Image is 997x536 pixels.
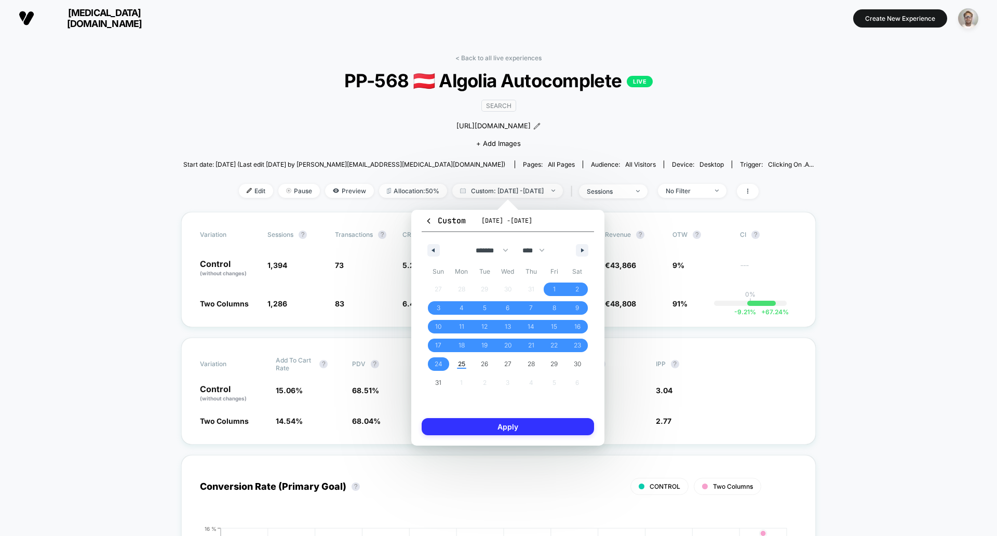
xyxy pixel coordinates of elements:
[529,299,533,317] span: 7
[435,317,441,336] span: 10
[422,215,594,232] button: Custom[DATE] -[DATE]
[505,317,511,336] span: 13
[693,231,701,239] button: ?
[473,336,496,355] button: 19
[247,188,252,193] img: edit
[528,317,534,336] span: 14
[565,299,589,317] button: 9
[745,290,756,298] p: 0%
[574,355,581,373] span: 30
[506,299,509,317] span: 6
[276,356,314,372] span: Add To Cart Rate
[200,395,247,401] span: (without changes)
[699,160,724,168] span: desktop
[656,417,671,425] span: 2.77
[460,299,464,317] span: 4
[715,190,719,192] img: end
[16,7,170,30] button: [MEDICAL_DATA][DOMAIN_NAME]
[761,308,765,316] span: +
[734,308,756,316] span: -9.21 %
[504,355,511,373] span: 27
[473,263,496,280] span: Tue
[568,184,579,199] span: |
[42,7,167,29] span: [MEDICAL_DATA][DOMAIN_NAME]
[183,160,505,168] span: Start date: [DATE] (Last edit [DATE] by [PERSON_NAME][EMAIL_ADDRESS][MEDICAL_DATA][DOMAIN_NAME])
[299,231,307,239] button: ?
[455,54,542,62] a: < Back to all live experiences
[768,160,814,168] span: Clicking on .a...
[450,299,474,317] button: 4
[666,187,707,195] div: No Filter
[656,360,666,368] span: IPP
[456,121,531,131] span: [URL][DOMAIN_NAME]
[458,355,465,373] span: 25
[504,336,511,355] span: 20
[452,184,563,198] span: Custom: [DATE] - [DATE]
[459,336,465,355] span: 18
[425,216,466,226] span: Custom
[543,336,566,355] button: 22
[519,263,543,280] span: Thu
[740,231,797,239] span: CI
[325,184,374,198] span: Preview
[496,299,520,317] button: 6
[610,299,636,308] span: 48,808
[460,188,466,193] img: calendar
[19,10,34,26] img: Visually logo
[749,298,751,306] p: |
[496,317,520,336] button: 13
[352,483,360,491] button: ?
[496,355,520,373] button: 27
[200,299,249,308] span: Two Columns
[286,188,291,193] img: end
[427,336,450,355] button: 17
[481,317,488,336] span: 12
[267,261,287,270] span: 1,394
[387,188,391,194] img: rebalance
[215,70,782,92] span: PP-568 🇦🇹 Algolia Autocomplete
[276,386,303,395] span: 15.06 %
[756,308,789,316] span: 67.24 %
[551,190,555,192] img: end
[625,160,656,168] span: All Visitors
[591,160,656,168] div: Audience:
[427,263,450,280] span: Sun
[435,336,441,355] span: 17
[276,417,303,425] span: 14.54 %
[267,299,287,308] span: 1,286
[450,263,474,280] span: Mon
[450,317,474,336] button: 11
[379,184,447,198] span: Allocation: 50%
[543,263,566,280] span: Fri
[427,317,450,336] button: 10
[239,184,273,198] span: Edit
[565,280,589,299] button: 2
[548,160,575,168] span: all pages
[200,417,249,425] span: Two Columns
[671,360,679,368] button: ?
[575,280,579,299] span: 2
[519,336,543,355] button: 21
[481,100,516,112] span: SEARCH
[672,231,730,239] span: OTW
[427,373,450,392] button: 31
[519,299,543,317] button: 7
[481,336,488,355] span: 19
[650,483,680,490] span: CONTROL
[200,231,257,239] span: Variation
[200,385,265,403] p: Control
[565,317,589,336] button: 16
[437,299,440,317] span: 3
[543,317,566,336] button: 15
[543,355,566,373] button: 29
[450,355,474,373] button: 25
[473,355,496,373] button: 26
[574,317,581,336] span: 16
[958,8,978,29] img: ppic
[519,317,543,336] button: 14
[427,299,450,317] button: 3
[519,355,543,373] button: 28
[636,231,644,239] button: ?
[543,280,566,299] button: 1
[574,336,581,355] span: 23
